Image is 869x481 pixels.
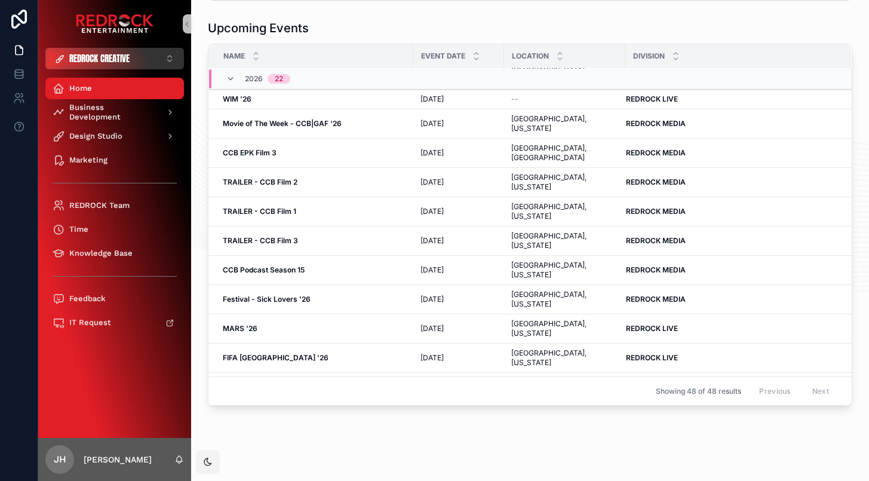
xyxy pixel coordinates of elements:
[69,103,156,122] span: Business Development
[511,202,618,221] span: [GEOGRAPHIC_DATA], [US_STATE]
[223,148,277,157] strong: CCB EPK Film 3
[45,78,184,99] a: Home
[45,102,184,123] a: Business Development
[223,295,311,304] strong: Festival - Sick Lovers '26
[223,207,296,216] strong: TRAILER - CCB Film 1
[84,454,152,465] p: [PERSON_NAME]
[626,177,686,186] strong: REDROCK MEDIA
[511,143,618,163] span: [GEOGRAPHIC_DATA], [GEOGRAPHIC_DATA]
[223,324,257,333] strong: MARS '26
[420,177,444,187] span: [DATE]
[45,312,184,333] a: IT Request
[38,69,191,349] div: scrollable content
[69,53,130,65] span: REDROCK CREATIVE
[45,219,184,240] a: Time
[626,295,686,304] strong: REDROCK MEDIA
[512,51,549,61] span: Location
[45,288,184,310] a: Feedback
[69,318,111,327] span: IT Request
[275,74,283,84] div: 22
[633,51,665,61] span: Division
[511,114,618,133] span: [GEOGRAPHIC_DATA], [US_STATE]
[626,265,686,274] strong: REDROCK MEDIA
[223,236,298,245] strong: TRAILER - CCB Film 3
[511,348,618,367] span: [GEOGRAPHIC_DATA], [US_STATE]
[420,265,444,275] span: [DATE]
[45,243,184,264] a: Knowledge Base
[420,236,444,246] span: [DATE]
[626,353,678,362] strong: REDROCK LIVE
[69,131,122,141] span: Design Studio
[69,201,130,210] span: REDROCK Team
[420,324,444,333] span: [DATE]
[69,225,88,234] span: Time
[69,155,108,165] span: Marketing
[420,207,444,216] span: [DATE]
[45,125,184,147] a: Design Studio
[420,94,444,104] span: [DATE]
[511,290,618,309] span: [GEOGRAPHIC_DATA], [US_STATE]
[511,94,518,104] span: --
[223,353,328,362] strong: FIFA [GEOGRAPHIC_DATA] '26
[45,48,184,69] button: Select Button
[511,261,618,280] span: [GEOGRAPHIC_DATA], [US_STATE]
[626,207,686,216] strong: REDROCK MEDIA
[223,119,342,128] strong: Movie of The Week - CCB|GAF '26
[69,294,106,304] span: Feedback
[223,177,297,186] strong: TRAILER - CCB Film 2
[656,387,741,396] span: Showing 48 of 48 results
[223,51,245,61] span: Name
[69,84,92,93] span: Home
[626,119,686,128] strong: REDROCK MEDIA
[511,231,618,250] span: [GEOGRAPHIC_DATA], [US_STATE]
[223,94,251,103] strong: WIM '26
[511,319,618,338] span: [GEOGRAPHIC_DATA], [US_STATE]
[420,119,444,128] span: [DATE]
[626,94,678,103] strong: REDROCK LIVE
[626,148,686,157] strong: REDROCK MEDIA
[511,173,618,192] span: [GEOGRAPHIC_DATA], [US_STATE]
[420,295,444,304] span: [DATE]
[245,74,263,84] span: 2026
[626,236,686,245] strong: REDROCK MEDIA
[76,14,153,33] img: App logo
[54,452,66,467] span: JH
[45,149,184,171] a: Marketing
[626,324,678,333] strong: REDROCK LIVE
[45,195,184,216] a: REDROCK Team
[421,51,465,61] span: Event Date
[208,20,309,36] h1: Upcoming Events
[420,353,444,363] span: [DATE]
[69,249,133,258] span: Knowledge Base
[223,265,305,274] strong: CCB Podcast Season 15
[420,148,444,158] span: [DATE]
